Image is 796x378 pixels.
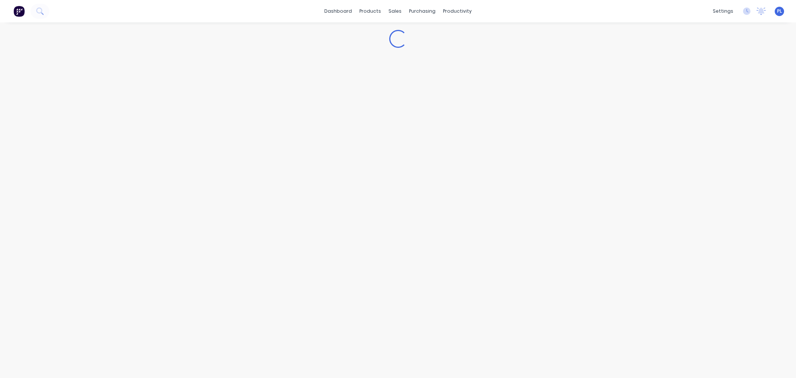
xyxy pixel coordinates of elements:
div: products [356,6,385,17]
div: sales [385,6,405,17]
img: Factory [13,6,25,17]
div: productivity [439,6,475,17]
div: settings [709,6,737,17]
span: PL [777,8,782,15]
a: dashboard [321,6,356,17]
div: purchasing [405,6,439,17]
